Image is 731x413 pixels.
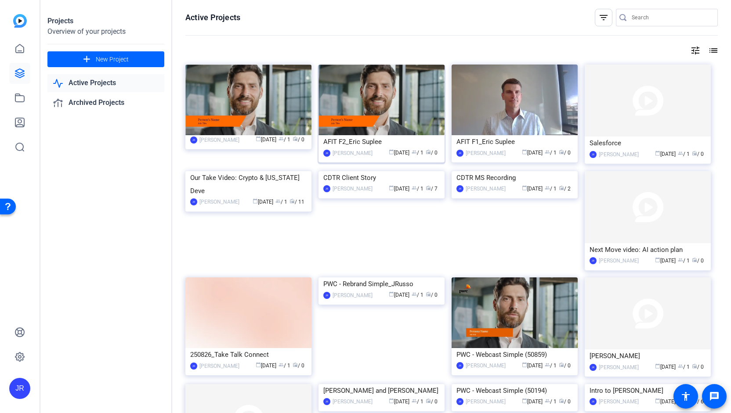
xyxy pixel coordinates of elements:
span: / 1 [678,151,690,157]
div: [PERSON_NAME] [199,362,239,370]
span: group [545,149,550,154]
span: group [279,136,284,141]
span: group [678,151,683,156]
span: radio [426,185,431,190]
span: group [412,185,417,190]
span: radio [293,362,298,367]
span: [DATE] [253,199,273,205]
span: / 1 [279,363,290,369]
div: [PERSON_NAME] and [PERSON_NAME] [323,384,440,397]
img: blue-gradient.svg [13,14,27,28]
div: Salesforce [590,136,706,150]
span: [DATE] [256,136,276,143]
span: [DATE] [655,364,676,370]
a: Archived Projects [47,94,164,112]
span: radio [692,363,697,369]
span: / 1 [545,150,557,156]
mat-icon: filter_list [598,12,609,23]
span: group [412,398,417,403]
div: JR [323,398,330,405]
div: [PERSON_NAME] [599,363,639,372]
span: [DATE] [522,363,543,369]
span: / 0 [293,363,304,369]
div: CDTR Client Story [323,171,440,184]
span: / 1 [412,292,423,298]
span: [DATE] [389,399,409,405]
div: [PERSON_NAME] [599,397,639,406]
span: [DATE] [522,399,543,405]
div: [PERSON_NAME] [333,291,373,300]
span: group [275,198,281,204]
span: [DATE] [389,186,409,192]
span: / 1 [279,136,290,143]
div: JR [456,362,463,369]
span: [DATE] [655,258,676,264]
span: radio [426,291,431,297]
span: calendar_today [522,362,527,367]
span: group [678,363,683,369]
span: calendar_today [389,291,394,297]
div: Next Move video: AI action plan [590,243,706,256]
div: JR [323,185,330,192]
span: / 0 [293,136,304,143]
span: [DATE] [655,399,676,405]
span: / 1 [545,399,557,405]
div: 250826_Take Talk Connect [190,348,307,361]
span: [DATE] [389,150,409,156]
span: / 1 [412,150,423,156]
div: CDTR MS Recording [456,171,573,184]
mat-icon: accessibility [680,391,691,402]
span: radio [559,185,564,190]
div: [PERSON_NAME] [590,349,706,363]
span: / 11 [290,199,304,205]
span: [DATE] [655,151,676,157]
span: radio [692,151,697,156]
span: / 1 [412,399,423,405]
div: [PERSON_NAME] [466,397,506,406]
div: JR [190,136,197,144]
span: calendar_today [389,398,394,403]
mat-icon: add [81,54,92,65]
span: calendar_today [522,149,527,154]
div: Overview of your projects [47,26,164,37]
span: radio [426,149,431,154]
span: / 1 [412,186,423,192]
span: radio [290,198,295,204]
div: JR [456,150,463,157]
div: PWC - Webcast Simple (50194) [456,384,573,397]
span: calendar_today [389,149,394,154]
span: / 1 [545,186,557,192]
div: JR [190,198,197,205]
span: / 2 [559,186,571,192]
div: JR [9,378,30,399]
span: [DATE] [256,363,276,369]
span: group [678,257,683,262]
button: New Project [47,51,164,67]
div: PWC - Webcast Simple (50859) [456,348,573,361]
span: calendar_today [389,185,394,190]
span: group [412,291,417,297]
span: calendar_today [256,362,261,367]
span: / 0 [559,399,571,405]
div: [PERSON_NAME] [333,397,373,406]
span: radio [426,398,431,403]
div: JR [456,185,463,192]
span: / 1 [275,199,287,205]
div: [PERSON_NAME] [199,136,239,144]
span: radio [293,136,298,141]
span: radio [692,257,697,262]
span: group [545,362,550,367]
div: [PERSON_NAME] [599,256,639,265]
div: JR [190,363,197,370]
div: JR [590,151,597,158]
span: calendar_today [655,398,660,403]
mat-icon: list [707,45,718,56]
span: / 0 [559,150,571,156]
span: / 0 [426,292,438,298]
span: calendar_today [522,398,527,403]
span: calendar_today [253,198,258,204]
span: calendar_today [655,257,660,262]
span: group [545,398,550,403]
mat-icon: tune [690,45,701,56]
span: / 0 [426,399,438,405]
